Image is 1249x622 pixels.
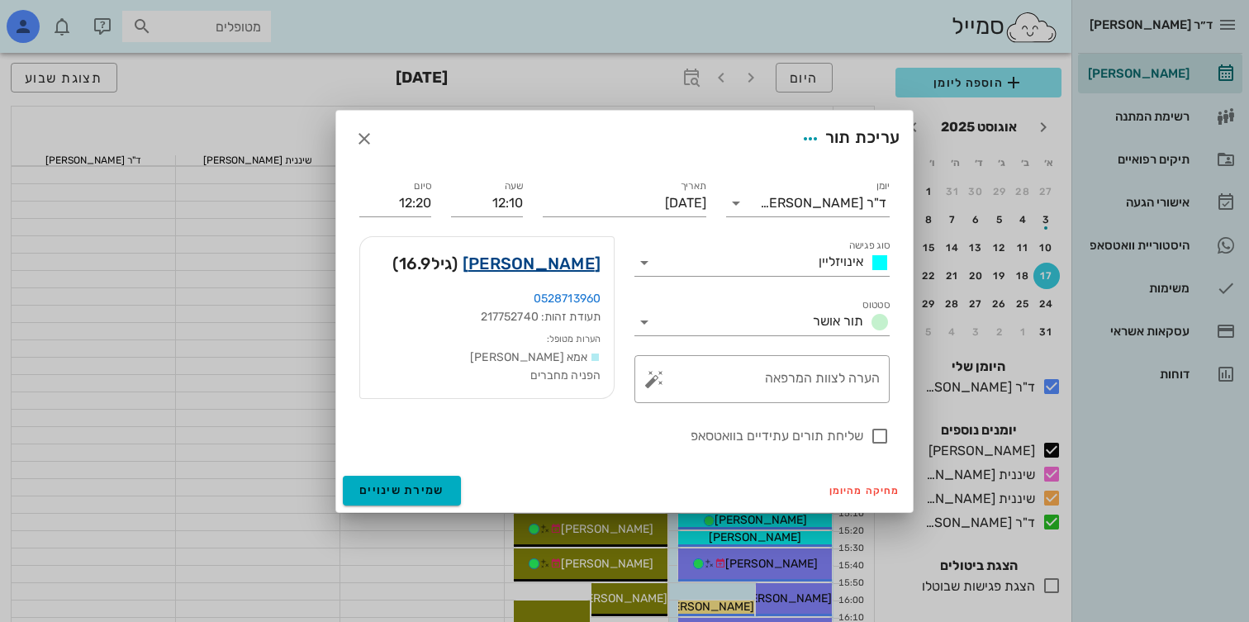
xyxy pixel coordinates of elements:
[392,250,458,277] span: (גיל )
[823,479,906,502] button: מחיקה מהיומן
[813,313,863,329] span: תור אושר
[414,180,431,192] label: סיום
[760,196,886,211] div: ד"ר [PERSON_NAME]
[463,250,601,277] a: [PERSON_NAME]
[795,124,900,154] div: עריכת תור
[819,254,863,269] span: אינויזליין
[534,292,601,306] a: 0528713960
[399,254,431,273] span: 16.9
[634,309,890,335] div: סטטוסתור אושר
[547,334,601,344] small: הערות מטופל:
[373,308,601,326] div: תעודת זהות: 217752740
[634,249,890,276] div: סוג פגישהאינויזליין
[343,476,461,506] button: שמירת שינויים
[505,180,524,192] label: שעה
[876,180,890,192] label: יומן
[849,240,890,252] label: סוג פגישה
[470,350,601,382] span: אמא [PERSON_NAME] הפניה מחברים
[681,180,707,192] label: תאריך
[726,190,890,216] div: יומןד"ר [PERSON_NAME]
[359,428,863,444] label: שליחת תורים עתידיים בוואטסאפ
[829,485,900,496] span: מחיקה מהיומן
[359,483,444,497] span: שמירת שינויים
[862,299,890,311] label: סטטוס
